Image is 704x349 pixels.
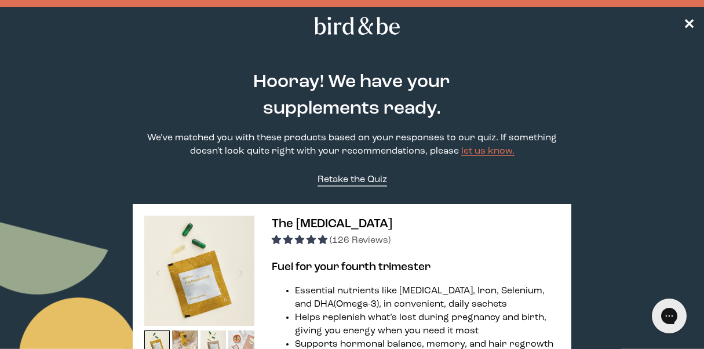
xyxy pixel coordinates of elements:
[646,295,692,337] iframe: Gorgias live chat messenger
[133,132,572,158] p: We've matched you with these products based on your responses to our quiz. If something doesn't l...
[272,218,392,230] span: The [MEDICAL_DATA]
[318,173,387,187] a: Retake the Quiz
[330,236,391,245] span: (126 Reviews)
[272,236,330,245] span: 4.94 stars
[295,311,560,338] li: Helps replenish what’s lost during pregnancy and birth, giving you energy when you need it most
[220,69,484,122] h2: Hooray! We have your supplements ready.
[461,147,515,156] a: let us know.
[144,216,254,326] img: thumbnail image
[318,175,387,184] span: Retake the Quiz
[683,19,695,32] span: ✕
[683,16,695,36] a: ✕
[272,259,560,275] h3: Fuel for your fourth trimester
[295,285,560,311] li: Essential nutrients like [MEDICAL_DATA], Iron, Selenium, and DHA (Omega-3), in convenient, daily ...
